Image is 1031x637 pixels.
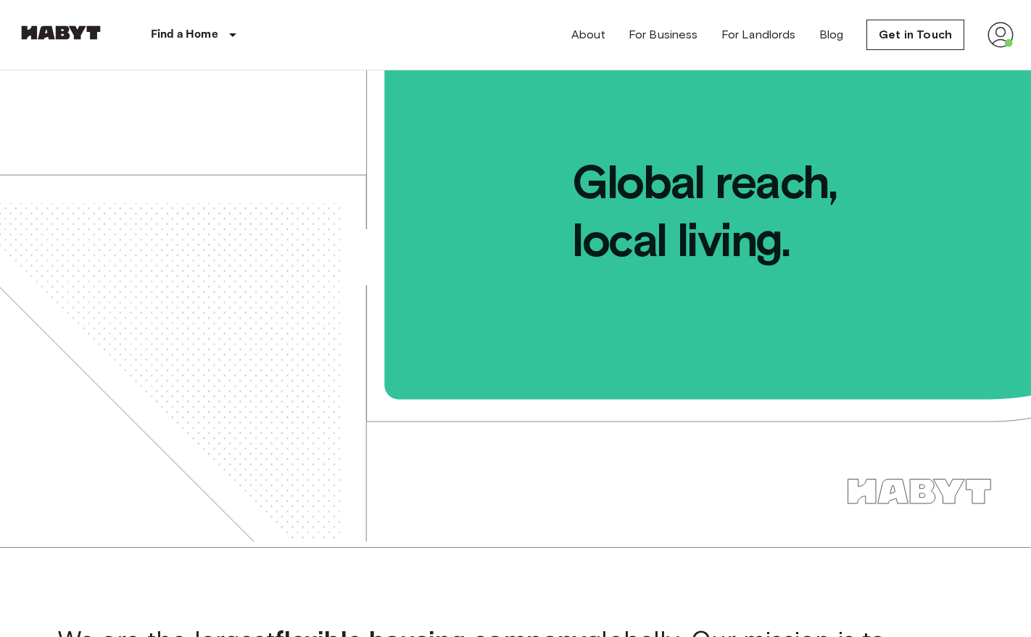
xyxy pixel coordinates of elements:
a: For Business [629,26,698,44]
a: About [571,26,605,44]
p: Find a Home [151,26,218,44]
a: Blog [819,26,844,44]
span: Global reach, local living. [386,70,1031,269]
img: avatar [987,22,1014,48]
a: For Landlords [721,26,796,44]
img: Habyt [17,25,104,40]
a: Get in Touch [866,20,964,50]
